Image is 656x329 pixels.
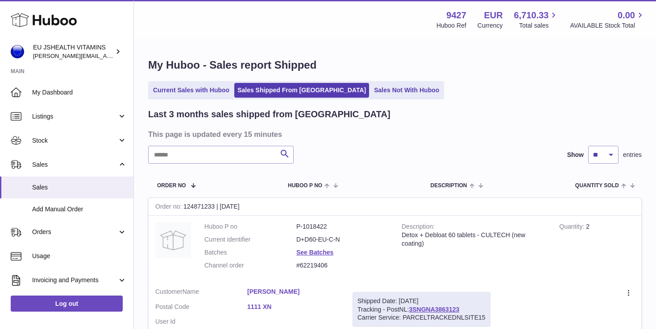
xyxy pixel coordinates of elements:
[11,296,123,312] a: Log out
[157,183,186,189] span: Order No
[519,21,559,30] span: Total sales
[296,261,388,270] dd: #62219406
[402,231,546,248] div: Detox + Debloat 60 tablets - CULTECH (new coating)
[32,252,127,260] span: Usage
[430,183,467,189] span: Description
[33,43,113,60] div: EU JSHEALTH VITAMINS
[155,288,183,295] span: Customer
[484,9,502,21] strong: EUR
[409,306,459,313] a: 3SNGNA3863123
[296,222,388,231] dd: P-1018422
[514,9,559,30] a: 6,710.33 Total sales
[247,288,339,296] a: [PERSON_NAME]
[357,297,486,305] div: Shipped Date: [DATE]
[353,292,490,327] div: Tracking - PostNL:
[477,21,503,30] div: Currency
[234,83,369,98] a: Sales Shipped From [GEOGRAPHIC_DATA]
[204,235,296,244] dt: Current identifier
[436,21,466,30] div: Huboo Ref
[570,9,645,30] a: 0.00 AVAILABLE Stock Total
[148,58,642,72] h1: My Huboo - Sales report Shipped
[514,9,549,21] span: 6,710.33
[155,317,247,326] dt: User Id
[288,183,322,189] span: Huboo P no
[148,108,390,120] h2: Last 3 months sales shipped from [GEOGRAPHIC_DATA]
[155,288,247,298] dt: Name
[623,151,642,159] span: entries
[618,9,635,21] span: 0.00
[204,261,296,270] dt: Channel order
[296,235,388,244] dd: D+D60-EU-C-N
[32,183,127,192] span: Sales
[575,183,619,189] span: Quantity Sold
[296,249,333,256] a: See Batches
[559,223,586,232] strong: Quantity
[32,112,117,121] span: Listings
[155,203,183,212] strong: Order no
[357,313,486,322] div: Carrier Service: PARCELTRACKEDNLSITE15
[32,205,127,214] span: Add Manual Order
[552,216,641,281] td: 2
[32,228,117,236] span: Orders
[32,88,127,97] span: My Dashboard
[155,222,191,258] img: no-photo.jpg
[33,52,179,59] span: [PERSON_NAME][EMAIL_ADDRESS][DOMAIN_NAME]
[204,222,296,231] dt: Huboo P no
[446,9,466,21] strong: 9427
[149,198,641,216] div: 124871233 | [DATE]
[32,276,117,284] span: Invoicing and Payments
[567,151,584,159] label: Show
[204,248,296,257] dt: Batches
[32,160,117,169] span: Sales
[148,129,639,139] h3: This page is updated every 15 minutes
[402,223,435,232] strong: Description
[32,136,117,145] span: Stock
[155,303,247,313] dt: Postal Code
[371,83,442,98] a: Sales Not With Huboo
[150,83,233,98] a: Current Sales with Huboo
[11,45,24,58] img: laura@jessicasepel.com
[570,21,645,30] span: AVAILABLE Stock Total
[247,303,339,311] a: 1111 XN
